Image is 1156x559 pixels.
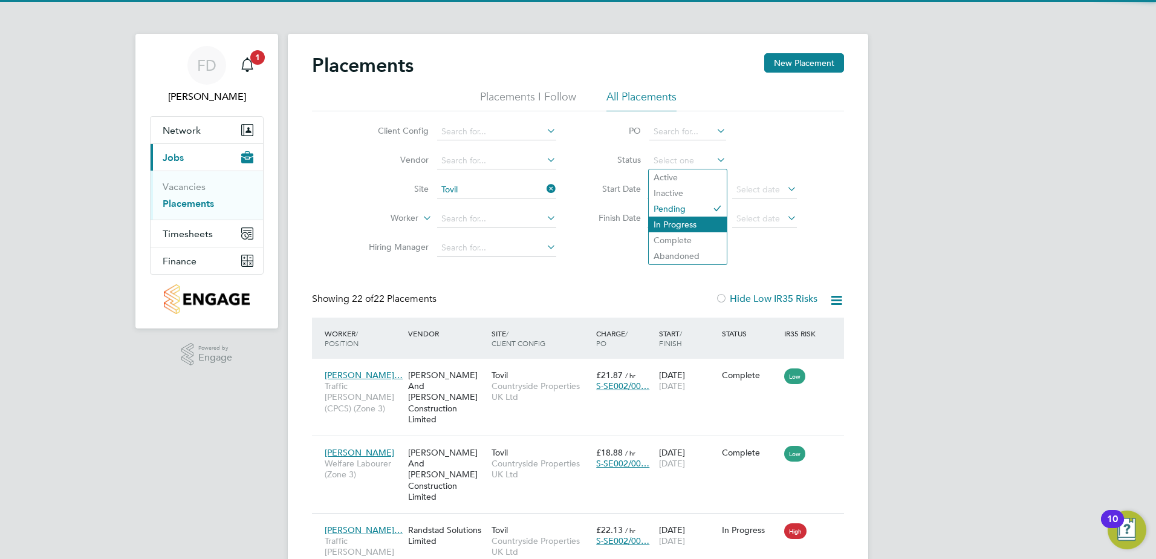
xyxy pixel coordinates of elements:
[359,154,429,165] label: Vendor
[596,329,628,348] span: / PO
[656,518,719,552] div: [DATE]
[198,353,232,363] span: Engage
[736,213,780,224] span: Select date
[163,152,184,163] span: Jobs
[325,329,359,348] span: / Position
[649,185,727,201] li: Inactive
[322,322,405,354] div: Worker
[625,371,635,380] span: / hr
[586,154,641,165] label: Status
[625,526,635,535] span: / hr
[349,212,418,224] label: Worker
[197,57,216,73] span: FD
[659,458,685,469] span: [DATE]
[586,125,641,136] label: PO
[593,322,656,354] div: Charge
[359,241,429,252] label: Hiring Manager
[722,525,779,535] div: In Progress
[437,152,556,169] input: Search for...
[722,370,779,381] div: Complete
[649,248,727,264] li: Abandoned
[322,440,844,451] a: [PERSON_NAME]Welfare Labourer (Zone 3)[PERSON_NAME] And [PERSON_NAME] Construction LimitedTovilCo...
[656,322,719,354] div: Start
[489,322,593,354] div: Site
[163,228,213,240] span: Timesheets
[492,447,508,458] span: Tovil
[164,284,249,314] img: countryside-properties-logo-retina.png
[719,322,782,344] div: Status
[437,181,556,198] input: Search for...
[781,322,823,344] div: IR35 Risk
[492,525,508,535] span: Tovil
[649,201,727,217] li: Pending
[325,525,403,535] span: [PERSON_NAME]…
[659,535,685,546] span: [DATE]
[722,447,779,458] div: Complete
[596,370,623,381] span: £21.87
[405,441,489,508] div: [PERSON_NAME] And [PERSON_NAME] Construction Limited
[659,329,682,348] span: / Finish
[480,90,576,111] li: Placements I Follow
[352,293,374,305] span: 22 of
[322,518,844,528] a: [PERSON_NAME]…Traffic [PERSON_NAME] (CPCS) (Zone 3)Randstad Solutions LimitedTovilCountryside Pro...
[325,447,394,458] span: [PERSON_NAME]
[649,152,726,169] input: Select one
[492,458,590,480] span: Countryside Properties UK Ltd
[151,171,263,220] div: Jobs
[596,458,649,469] span: S-SE002/00…
[656,441,719,475] div: [DATE]
[151,220,263,247] button: Timesheets
[151,144,263,171] button: Jobs
[359,183,429,194] label: Site
[163,198,214,209] a: Placements
[163,255,196,267] span: Finance
[649,169,727,185] li: Active
[784,446,805,462] span: Low
[250,50,265,65] span: 1
[596,535,649,546] span: S-SE002/00…
[150,284,264,314] a: Go to home page
[1108,511,1146,549] button: Open Resource Center, 10 new notifications
[625,448,635,457] span: / hr
[235,46,259,85] a: 1
[181,343,233,366] a: Powered byEngage
[312,53,414,77] h2: Placements
[656,364,719,397] div: [DATE]
[492,535,590,557] span: Countryside Properties UK Ltd
[325,458,402,480] span: Welfare Labourer (Zone 3)
[437,211,556,227] input: Search for...
[352,293,437,305] span: 22 Placements
[151,247,263,274] button: Finance
[492,370,508,381] span: Tovil
[163,181,206,192] a: Vacancies
[596,381,649,391] span: S-SE002/00…
[586,183,641,194] label: Start Date
[492,381,590,402] span: Countryside Properties UK Ltd
[596,447,623,458] span: £18.88
[135,34,278,329] nav: Main navigation
[312,293,439,306] div: Showing
[325,370,403,381] span: [PERSON_NAME]…
[586,212,641,223] label: Finish Date
[649,232,727,248] li: Complete
[198,343,232,353] span: Powered by
[764,53,844,73] button: New Placement
[405,322,489,344] div: Vendor
[163,125,201,136] span: Network
[151,117,263,143] button: Network
[322,363,844,373] a: [PERSON_NAME]…Traffic [PERSON_NAME] (CPCS) (Zone 3)[PERSON_NAME] And [PERSON_NAME] Construction L...
[405,518,489,552] div: Randstad Solutions Limited
[359,125,429,136] label: Client Config
[649,123,726,140] input: Search for...
[784,523,807,539] span: High
[1107,519,1118,535] div: 10
[715,293,817,305] label: Hide Low IR35 Risks
[150,90,264,104] span: Finlay Daly
[606,90,677,111] li: All Placements
[325,381,402,414] span: Traffic [PERSON_NAME] (CPCS) (Zone 3)
[649,217,727,232] li: In Progress
[596,525,623,535] span: £22.13
[437,240,556,257] input: Search for...
[784,368,805,384] span: Low
[405,364,489,431] div: [PERSON_NAME] And [PERSON_NAME] Construction Limited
